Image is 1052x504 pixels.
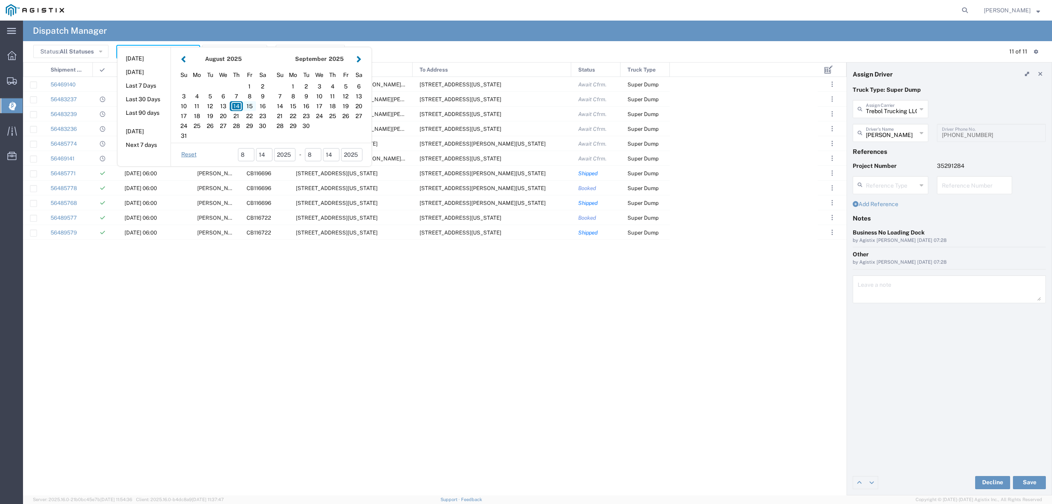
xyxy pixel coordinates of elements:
span: Await Cfrm. [578,81,607,88]
div: Saturday [352,69,365,81]
span: 2226 Veatch St, Oroville, California, 95965, United States [420,170,546,177]
div: 4 [190,91,203,101]
span: Await Cfrm. [578,111,607,117]
div: 8 [243,91,256,101]
div: 4 [326,81,339,91]
span: . . . [831,198,833,208]
div: 1 [243,81,256,91]
span: 3930 De Wolf Ave, Sangar, California, United States [296,126,466,132]
button: ... [826,108,838,120]
span: 3417 Grantline Rd, Rancho Cordova, California, 95742, United States [296,230,378,236]
span: Super Dump [628,96,659,102]
button: ... [826,79,838,90]
span: Client: 2025.16.0-b4dc8a9 [136,497,224,502]
span: All Statuses [60,48,94,55]
span: Booked [578,215,596,221]
span: 4711 Hammonton Rd, Marysville, California, 95901, United States [296,170,378,177]
span: Server: 2025.16.0-21b0bc45e7b [33,497,132,502]
div: Monday [190,69,203,81]
span: 4711 Hammonton Rd, Marysville, California, 95901, United States [296,185,378,191]
div: 17 [177,111,190,121]
div: 2 [256,81,269,91]
button: [DATE] [118,66,171,79]
button: Save [1013,476,1046,489]
div: 24 [313,111,326,121]
div: 31 [177,131,190,141]
input: mm [305,148,321,161]
div: 14 [230,101,243,111]
span: Dharminder Aujla [197,185,242,191]
div: 2 [300,81,313,91]
div: Thursday [230,69,243,81]
span: . . . [831,183,833,193]
div: 29 [286,121,300,131]
a: 56483237 [51,96,77,102]
div: 16 [300,101,313,111]
span: 08/14/2025, 06:00 [125,200,157,206]
div: 24 [177,121,190,131]
span: 2226 Veatch St, Oroville, California, 95965, United States [420,200,546,206]
div: Friday [243,69,256,81]
div: 26 [203,121,217,131]
div: 10 [313,91,326,101]
div: Friday [339,69,352,81]
div: 13 [217,101,230,111]
span: . . . [831,79,833,89]
span: . . . [831,228,833,237]
span: De Wolf Ave & E. Donner Ave, Clovis, California, United States [296,81,483,88]
span: 1851 Bell Ave, Sacramento, California, 95838, United States [420,215,501,221]
a: Add Reference [853,201,898,207]
span: . . . [831,168,833,178]
div: 7 [230,91,243,101]
button: ... [826,167,838,179]
span: 08/14/2025, 06:00 [125,185,157,191]
div: 6 [352,81,365,91]
span: 1851 Bell Ave, Sacramento, California, 95838, United States [420,230,501,236]
button: ... [826,197,838,209]
span: CB116696 [247,200,271,206]
span: 08/14/2025, 06:00 [125,170,157,177]
div: 28 [273,121,286,131]
input: dd [323,148,339,161]
div: 13 [352,91,365,101]
span: Super Dump [628,215,659,221]
div: 12 [339,91,352,101]
div: 3 [177,91,190,101]
span: Status [578,63,595,77]
span: Gene Scarbrough [197,230,242,236]
button: ... [826,212,838,223]
span: Super Dump [628,200,659,206]
div: Saturday [256,69,269,81]
span: . . . [831,153,833,163]
button: ... [826,227,838,238]
span: 3930 De Wolf Ave, Sangar, California, United States [296,96,466,102]
div: 22 [286,111,300,121]
a: 56469140 [51,81,76,88]
span: Super Dump [628,230,659,236]
div: Tuesday [203,69,217,81]
div: 19 [203,111,217,121]
span: To Address [420,63,448,77]
div: 21 [273,111,286,121]
div: Wednesday [217,69,230,81]
div: 25 [190,121,203,131]
span: Robert Maciel [197,200,242,206]
div: Tuesday [300,69,313,81]
span: 308 W Alluvial Ave, Clovis, California, 93611, United States [420,81,501,88]
button: ... [826,182,838,194]
span: 2025 [227,56,242,62]
div: 27 [352,111,365,121]
div: 23 [300,111,313,121]
div: 3 [313,81,326,91]
span: CB116696 [247,185,271,191]
button: [DATE] [118,52,171,65]
div: 14 [273,101,286,111]
p: Project Number [853,162,928,170]
button: Status:All Statuses [33,45,108,58]
div: by Agistix [PERSON_NAME] [DATE] 07:28 [853,259,1046,266]
button: Saved Searches [202,45,267,58]
button: Last 30 Days [118,93,171,106]
span: 308 W Alluvial Ave, Clovis, California, 93611, United States [420,126,501,132]
button: ... [826,93,838,105]
div: Business No Loading Dock [853,228,1046,237]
